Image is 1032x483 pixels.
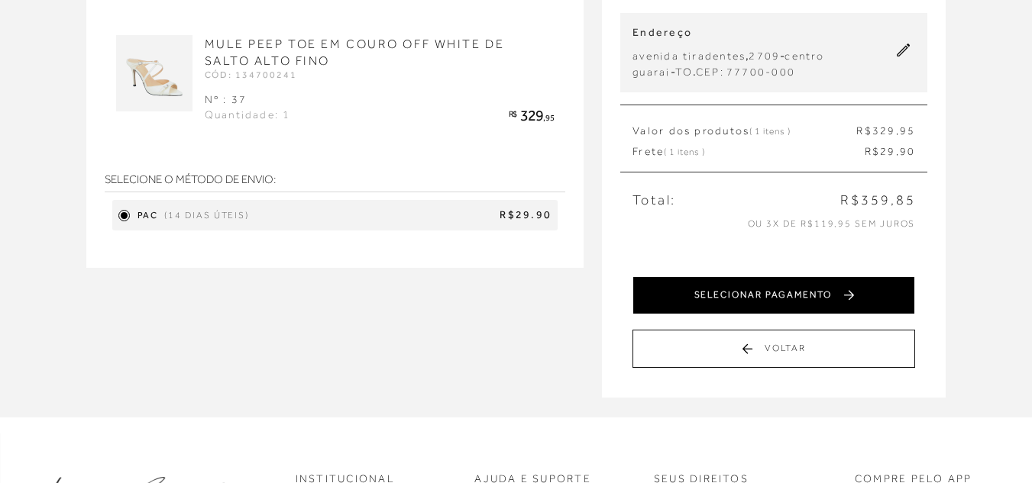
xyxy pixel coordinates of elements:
[675,66,693,78] span: TO
[137,209,159,222] span: PAC
[856,124,872,137] span: R$
[632,66,670,78] span: guarai
[205,70,555,79] div: CÓD: 134700241
[726,66,795,78] span: 77700-000
[749,50,780,62] span: 2709
[872,124,896,137] span: 329
[632,48,824,64] div: , -
[840,191,915,210] span: R$359,85
[785,50,823,62] span: centro
[205,108,291,125] div: Quantidade: 1
[632,191,676,210] span: Total:
[664,147,705,157] span: ( 1 itens )
[632,50,746,62] span: avenida tiradentes
[205,37,505,68] a: MULE PEEP TOE EM COURO OFF WHITE DE SALTO ALTO FINO
[632,276,915,314] button: SELECIONAR PAGAMENTO
[748,218,916,229] span: ou 3x de R$119,95 sem juros
[116,35,192,111] img: MULE PEEP TOE EM COURO OFF WHITE DE SALTO ALTO FINO
[632,124,791,139] span: Valor dos produtos
[632,330,915,368] button: Voltar
[696,66,724,78] span: CEP:
[509,109,517,118] span: R$
[205,93,247,105] span: Nº : 37
[749,126,791,137] span: ( 1 itens )
[865,145,880,157] span: R$
[880,145,895,157] span: 29
[896,145,916,157] span: ,90
[632,64,824,80] div: - .
[896,124,916,137] span: ,95
[164,209,249,222] span: (14 dias úteis)
[632,144,705,159] span: Frete
[632,25,824,40] p: Endereço
[520,107,544,124] span: 329
[543,113,554,122] span: ,95
[255,208,552,223] span: R$29.90
[105,167,566,192] strong: SELECIONE O MÉTODO DE ENVIO:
